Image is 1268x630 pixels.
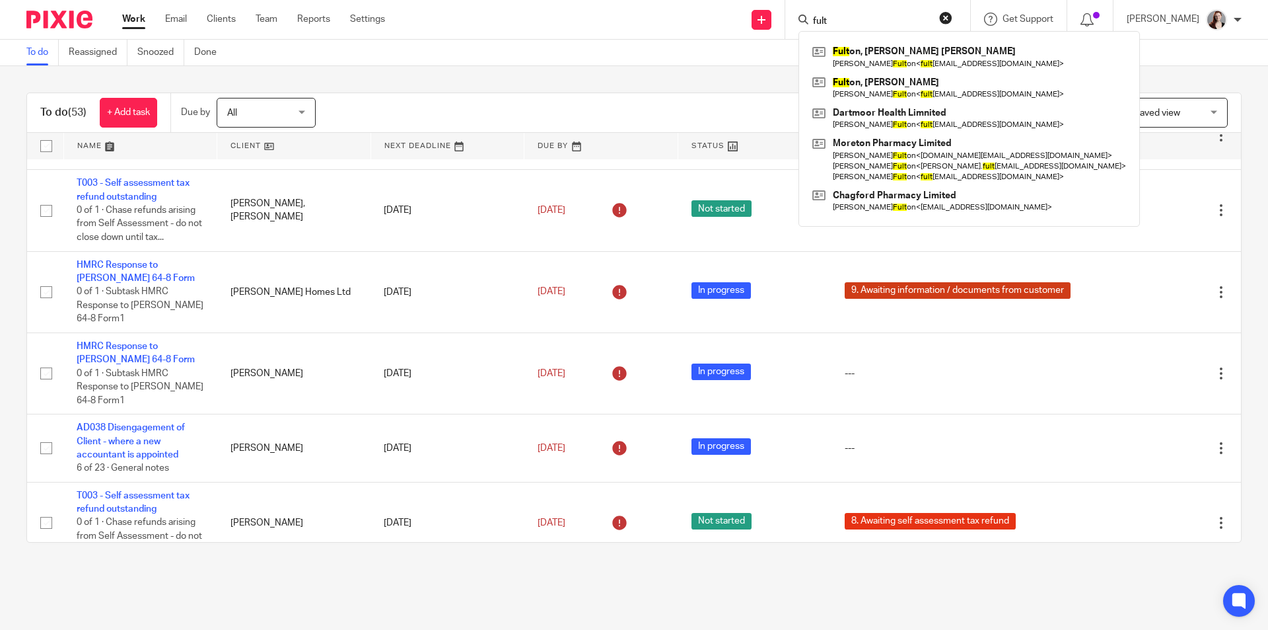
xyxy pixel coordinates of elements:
span: 0 of 1 · Subtask HMRC Response to [PERSON_NAME] 64-8 Form1 [77,369,203,405]
a: To do [26,40,59,65]
div: --- [845,367,1074,380]
span: In progress [691,364,751,380]
a: T003 - Self assessment tax refund outstanding [77,178,190,201]
input: Search [812,16,931,28]
span: All [227,108,237,118]
p: Due by [181,106,210,119]
a: + Add task [100,98,157,128]
span: Not started [691,200,752,217]
span: In progress [691,438,751,455]
span: Select saved view [1106,108,1180,118]
span: [DATE] [538,288,565,297]
span: 0 of 1 · See email below [77,151,172,161]
span: (53) [68,107,87,118]
img: Pixie [26,11,92,28]
a: Work [122,13,145,26]
span: 6 of 23 · General notes [77,463,169,473]
a: HMRC Response to [PERSON_NAME] 64-8 Form [77,342,195,364]
div: --- [845,442,1074,455]
td: [DATE] [370,170,524,251]
button: Clear [939,11,952,24]
a: Clients [207,13,236,26]
span: 0 of 1 · Chase refunds arising from Self Assessment - do not close down until tax... [77,206,202,242]
a: Reports [297,13,330,26]
span: 0 of 1 · Chase refunds arising from Self Assessment - do not close down until tax... [77,518,202,555]
a: Done [194,40,227,65]
h1: To do [40,106,87,120]
span: Get Support [1003,15,1053,24]
span: 0 of 1 · Subtask HMRC Response to [PERSON_NAME] 64-8 Form1 [77,287,203,323]
span: 9. Awaiting information / documents from customer [845,282,1071,299]
img: High%20Res%20Andrew%20Price%20Accountants%20_Poppy%20Jakes%20Photography-3%20-%20Copy.jpg [1206,9,1227,30]
a: T003 - Self assessment tax refund outstanding [77,491,190,514]
span: [DATE] [538,206,565,215]
a: Team [256,13,277,26]
a: HMRC Response to [PERSON_NAME] 64-8 Form [77,260,195,283]
td: [PERSON_NAME] [217,333,371,414]
td: [DATE] [370,414,524,483]
span: [DATE] [538,444,565,453]
span: Not started [691,513,752,530]
td: [PERSON_NAME] Homes Ltd [217,251,371,333]
a: Settings [350,13,385,26]
td: [DATE] [370,482,524,563]
td: [PERSON_NAME] [217,414,371,483]
a: Email [165,13,187,26]
td: [PERSON_NAME], [PERSON_NAME] [217,170,371,251]
a: AD038 Disengagement of Client - where a new accountant is appointed [77,423,185,459]
td: [PERSON_NAME] [217,482,371,563]
td: [DATE] [370,333,524,414]
p: [PERSON_NAME] [1127,13,1199,26]
a: Reassigned [69,40,127,65]
td: [DATE] [370,251,524,333]
span: [DATE] [538,369,565,378]
span: In progress [691,282,751,299]
span: [DATE] [538,518,565,528]
span: 8. Awaiting self assessment tax refund [845,513,1016,530]
a: Snoozed [137,40,184,65]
